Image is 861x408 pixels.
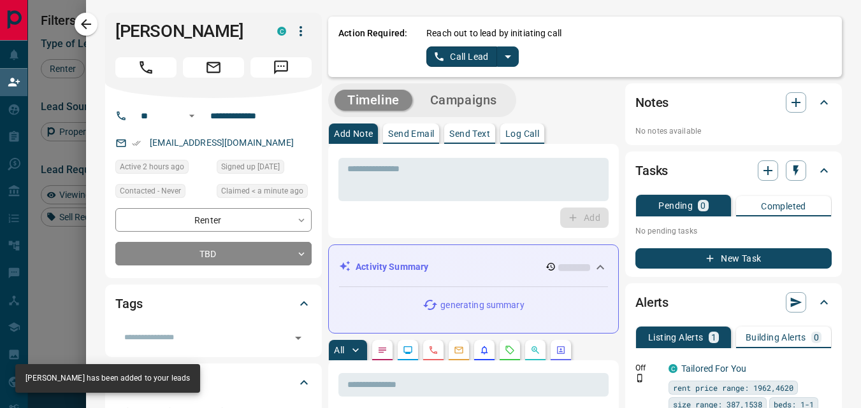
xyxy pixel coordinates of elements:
[505,345,515,355] svg: Requests
[115,242,312,265] div: TBD
[377,345,387,355] svg: Notes
[635,87,832,118] div: Notes
[184,108,199,123] button: Open
[635,155,832,186] div: Tasks
[635,222,832,241] p: No pending tasks
[428,345,438,355] svg: Calls
[648,333,704,342] p: Listing Alerts
[417,90,510,111] button: Campaigns
[115,160,210,178] div: Mon Sep 15 2025
[440,299,524,312] p: generating summary
[669,364,677,373] div: condos.ca
[115,57,177,78] span: Call
[658,201,693,210] p: Pending
[120,185,181,197] span: Contacted - Never
[711,333,716,342] p: 1
[221,160,280,173] span: Signed up [DATE]
[635,125,832,137] p: No notes available
[334,346,344,355] p: All
[356,260,428,274] p: Activity Summary
[183,57,244,78] span: Email
[635,92,669,113] h2: Notes
[217,184,312,202] div: Mon Sep 15 2025
[115,367,312,398] div: Criteria
[403,345,413,355] svg: Lead Browsing Activity
[217,160,312,178] div: Sun Aug 24 2025
[335,90,412,111] button: Timeline
[454,345,464,355] svg: Emails
[334,129,373,138] p: Add Note
[681,363,746,374] a: Tailored For You
[339,255,608,279] div: Activity Summary
[673,381,793,394] span: rent price range: 1962,4620
[289,329,307,347] button: Open
[505,129,539,138] p: Log Call
[25,368,190,389] div: [PERSON_NAME] has been added to your leads
[115,208,312,232] div: Renter
[120,160,184,173] span: Active 2 hours ago
[635,248,832,269] button: New Task
[426,46,519,67] div: split button
[635,287,832,318] div: Alerts
[388,129,434,138] p: Send Email
[635,292,669,313] h2: Alerts
[530,345,540,355] svg: Opportunities
[150,137,294,148] a: [EMAIL_ADDRESS][DOMAIN_NAME]
[426,27,561,40] p: Reach out to lead by initiating call
[132,139,141,148] svg: Email Verified
[250,57,312,78] span: Message
[115,21,258,41] h1: [PERSON_NAME]
[635,362,661,374] p: Off
[635,160,668,181] h2: Tasks
[115,293,142,314] h2: Tags
[635,374,644,383] svg: Push Notification Only
[221,185,303,197] span: Claimed < a minute ago
[338,27,407,67] p: Action Required:
[277,27,286,36] div: condos.ca
[761,202,806,211] p: Completed
[115,288,312,319] div: Tags
[449,129,490,138] p: Send Text
[814,333,819,342] p: 0
[700,201,705,210] p: 0
[556,345,566,355] svg: Agent Actions
[746,333,806,342] p: Building Alerts
[426,46,497,67] button: Call Lead
[479,345,489,355] svg: Listing Alerts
